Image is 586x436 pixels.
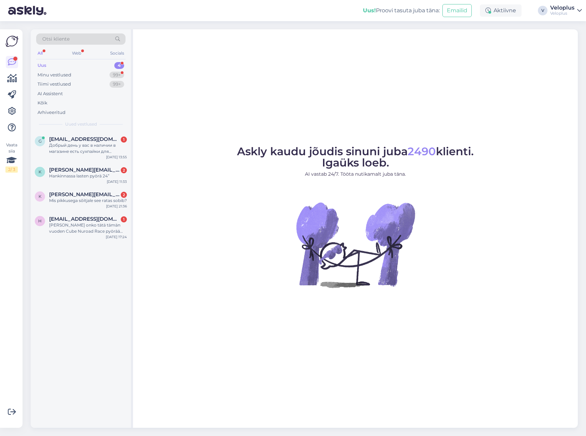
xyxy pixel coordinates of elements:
[49,173,127,179] div: Hankinnassa lasten pyörä 24”
[49,191,120,198] span: karl@artes.ee
[49,142,127,155] div: Добрый день у вас в наличии в магазине есть сухпайки для походов или только на заказ?
[363,6,440,15] div: Proovi tasuta juba täna:
[442,4,472,17] button: Emailid
[538,6,547,15] div: V
[65,121,97,127] span: Uued vestlused
[121,192,127,198] div: 2
[49,136,120,142] span: gtadimas@hotmail.com
[114,62,124,69] div: 4
[237,145,474,169] span: Askly kaudu jõudis sinuni juba klienti. Igaüks loeb.
[49,222,127,234] div: [PERSON_NAME] onko tätä tämän vuoden Cube Nuroad Race pyörää vielä saatavana koko [PERSON_NAME]
[38,81,71,88] div: Tiimi vestlused
[121,136,127,143] div: 1
[237,171,474,178] p: AI vastab 24/7. Tööta nutikamalt juba täna.
[121,167,127,173] div: 2
[49,198,127,204] div: Mis pikkusega sõitjale see ratas sobib?
[71,49,83,58] div: Web
[5,142,18,173] div: Vaata siia
[408,145,436,158] span: 2490
[106,234,127,239] div: [DATE] 17:24
[480,4,522,17] div: Aktiivne
[5,166,18,173] div: 2 / 3
[38,90,63,97] div: AI Assistent
[49,216,120,222] span: heikki.salonen@elisanet.fi
[38,218,42,223] span: h
[38,72,71,78] div: Minu vestlused
[39,139,42,144] span: g
[294,183,417,306] img: No Chat active
[107,179,127,184] div: [DATE] 11:33
[39,194,42,199] span: k
[42,35,70,43] span: Otsi kliente
[109,81,124,88] div: 99+
[363,7,376,14] b: Uus!
[121,216,127,222] div: 1
[38,100,47,106] div: Kõik
[38,62,46,69] div: Uus
[38,109,65,116] div: Arhiveeritud
[109,49,126,58] div: Socials
[39,169,42,174] span: k
[49,167,120,173] span: kimmo.vauhkonen@hotmail.com
[5,35,18,48] img: Askly Logo
[550,5,574,11] div: Veloplus
[106,155,127,160] div: [DATE] 13:55
[109,72,124,78] div: 99+
[106,204,127,209] div: [DATE] 21:36
[550,5,582,16] a: VeloplusVeloplus
[550,11,574,16] div: Veloplus
[36,49,44,58] div: All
